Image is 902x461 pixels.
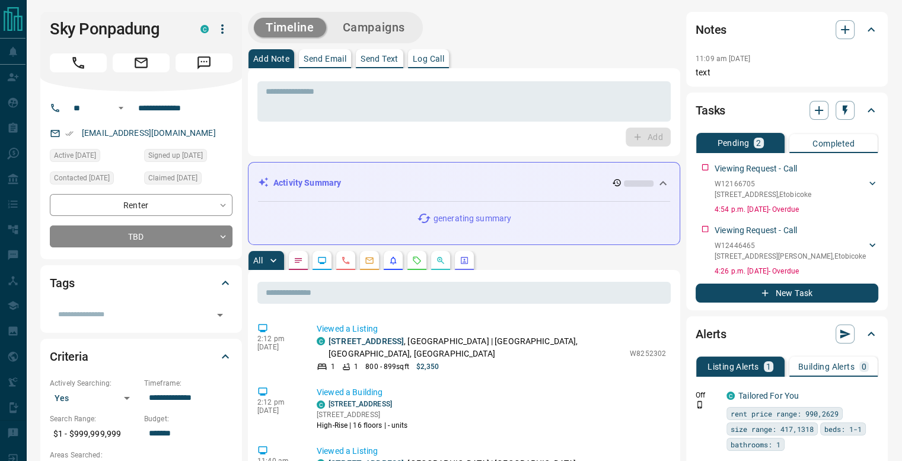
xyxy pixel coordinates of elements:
div: Notes [696,15,878,44]
p: Areas Searched: [50,450,232,460]
div: condos.ca [726,392,735,400]
span: size range: 417,1318 [731,423,814,435]
p: High-Rise | 16 floors | - units [317,420,408,431]
div: Activity Summary [258,172,670,194]
a: [STREET_ADDRESS] [329,336,404,346]
p: All [253,256,263,265]
span: Claimed [DATE] [148,172,197,184]
p: Log Call [413,55,444,63]
p: Activity Summary [273,177,341,189]
div: Sun Jul 07 2024 [144,149,232,166]
p: 1 [354,361,358,372]
span: Active [DATE] [54,150,96,161]
p: [STREET_ADDRESS][PERSON_NAME] , Etobicoke [715,251,866,262]
button: Open [212,307,228,323]
svg: Listing Alerts [388,256,398,265]
svg: Notes [294,256,303,265]
h1: Sky Ponpadung [50,20,183,39]
span: beds: 1-1 [824,423,862,435]
p: W12166705 [715,179,811,189]
p: 0 [862,363,866,371]
h2: Tasks [696,101,725,120]
div: Criteria [50,342,232,371]
p: generating summary [434,212,511,225]
div: Renter [50,194,232,216]
p: Completed [812,139,855,148]
span: Signed up [DATE] [148,150,203,161]
button: Campaigns [331,18,417,37]
p: 800 - 899 sqft [365,361,409,372]
p: Viewed a Listing [317,445,666,457]
h2: Alerts [696,325,726,344]
div: condos.ca [200,25,209,33]
p: [STREET_ADDRESS] , Etobicoke [715,189,811,200]
div: W12446465[STREET_ADDRESS][PERSON_NAME],Etobicoke [715,238,878,264]
div: Alerts [696,320,878,348]
svg: Email Verified [65,129,74,138]
p: Viewed a Listing [317,323,666,335]
div: condos.ca [317,400,325,409]
span: Message [176,53,232,72]
p: Viewing Request - Call [715,163,797,175]
svg: Requests [412,256,422,265]
div: condos.ca [317,337,325,345]
p: 11:09 am [DATE] [696,55,750,63]
p: Budget: [144,414,232,424]
p: 2 [756,139,761,147]
p: 4:54 p.m. [DATE] - Overdue [715,204,878,215]
p: 2:12 pm [257,335,299,343]
span: rent price range: 990,2629 [731,408,839,419]
p: Pending [717,139,749,147]
p: $1 - $999,999,999 [50,424,138,444]
p: Off [696,390,719,400]
a: [EMAIL_ADDRESS][DOMAIN_NAME] [82,128,216,138]
div: Fri Aug 16 2024 [144,171,232,188]
svg: Push Notification Only [696,400,704,409]
p: 4:26 p.m. [DATE] - Overdue [715,266,878,276]
svg: Agent Actions [460,256,469,265]
h2: Notes [696,20,726,39]
p: $2,350 [416,361,439,372]
p: text [696,66,878,79]
svg: Emails [365,256,374,265]
svg: Lead Browsing Activity [317,256,327,265]
p: 1 [331,361,335,372]
p: Search Range: [50,414,138,424]
p: , [GEOGRAPHIC_DATA] | [GEOGRAPHIC_DATA], [GEOGRAPHIC_DATA], [GEOGRAPHIC_DATA] [329,335,624,360]
div: Tasks [696,96,878,125]
button: Open [114,101,128,115]
p: [DATE] [257,406,299,415]
span: Contacted [DATE] [54,172,110,184]
p: [STREET_ADDRESS] [317,409,408,420]
div: TBD [50,225,232,247]
p: Viewing Request - Call [715,224,797,237]
span: Call [50,53,107,72]
button: Timeline [254,18,326,37]
p: Timeframe: [144,378,232,389]
div: Yes [50,389,138,408]
p: 2:12 pm [257,398,299,406]
a: [STREET_ADDRESS] [329,400,392,408]
div: Tue Oct 07 2025 [50,149,138,166]
p: [DATE] [257,343,299,351]
p: 1 [766,363,771,371]
p: Send Email [304,55,346,63]
div: Tags [50,269,232,297]
span: bathrooms: 1 [731,438,780,450]
p: Add Note [253,55,289,63]
svg: Opportunities [436,256,445,265]
svg: Calls [341,256,350,265]
p: Viewed a Building [317,386,666,399]
div: W12166705[STREET_ADDRESS],Etobicoke [715,176,878,202]
p: Actively Searching: [50,378,138,389]
p: Send Text [361,55,399,63]
div: Wed Jun 25 2025 [50,171,138,188]
button: New Task [696,284,878,303]
p: Building Alerts [798,363,855,371]
a: Tailored For You [738,391,799,400]
span: Email [113,53,170,72]
h2: Tags [50,274,74,293]
h2: Criteria [50,347,88,366]
p: W12446465 [715,240,866,251]
p: W8252302 [630,348,666,359]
